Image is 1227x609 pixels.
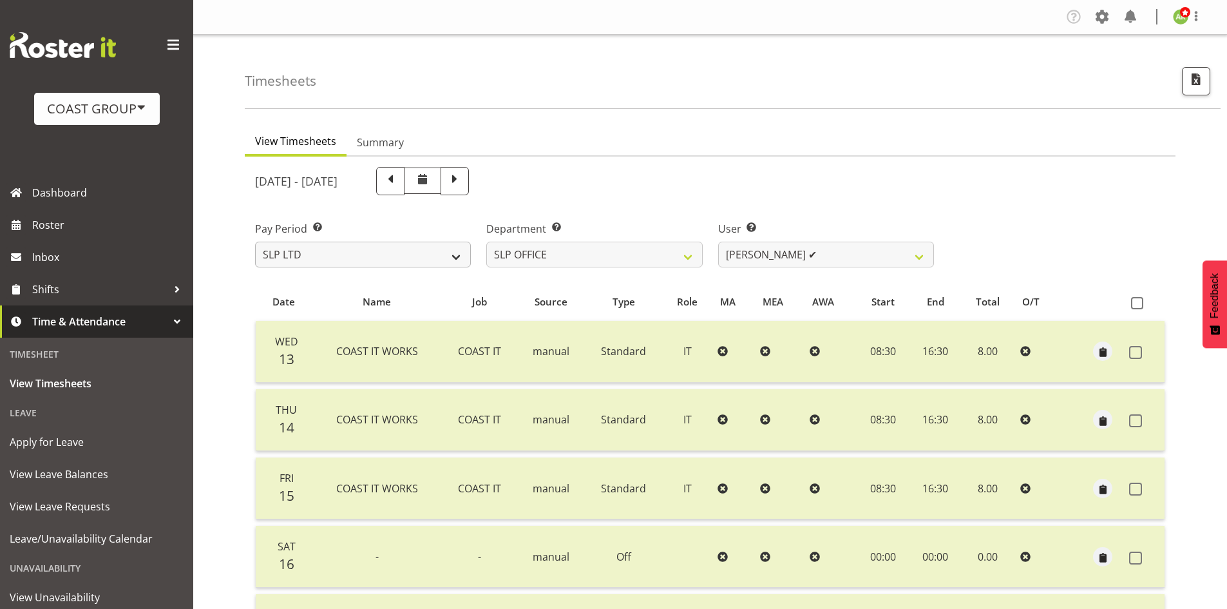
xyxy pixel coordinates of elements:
[976,295,1000,309] span: Total
[1022,295,1040,309] span: O/T
[613,295,635,309] span: Type
[280,471,294,485] span: Fri
[961,458,1015,519] td: 8.00
[478,550,481,564] span: -
[585,526,663,588] td: Off
[336,412,418,427] span: COAST IT WORKS
[961,526,1015,588] td: 0.00
[336,481,418,496] span: COAST IT WORKS
[10,374,184,393] span: View Timesheets
[720,295,736,309] span: MA
[255,174,338,188] h5: [DATE] - [DATE]
[32,215,187,235] span: Roster
[10,588,184,607] span: View Unavailability
[3,555,190,581] div: Unavailability
[32,183,187,202] span: Dashboard
[3,341,190,367] div: Timesheet
[910,526,961,588] td: 00:00
[857,458,910,519] td: 08:30
[585,458,663,519] td: Standard
[47,99,147,119] div: COAST GROUP
[910,321,961,383] td: 16:30
[472,295,487,309] span: Job
[279,555,294,573] span: 16
[871,295,895,309] span: Start
[279,418,294,436] span: 14
[10,432,184,452] span: Apply for Leave
[857,389,910,451] td: 08:30
[357,135,404,150] span: Summary
[910,458,961,519] td: 16:30
[255,133,336,149] span: View Timesheets
[336,344,418,358] span: COAST IT WORKS
[763,295,783,309] span: MEA
[10,529,184,548] span: Leave/Unavailability Calendar
[278,539,296,554] span: Sat
[10,32,116,58] img: Rosterit website logo
[910,389,961,451] td: 16:30
[585,321,663,383] td: Standard
[533,481,569,496] span: manual
[683,481,692,496] span: IT
[3,523,190,555] a: Leave/Unavailability Calendar
[376,550,379,564] span: -
[961,389,1015,451] td: 8.00
[1203,260,1227,348] button: Feedback - Show survey
[857,321,910,383] td: 08:30
[3,490,190,523] a: View Leave Requests
[533,412,569,427] span: manual
[363,295,391,309] span: Name
[812,295,834,309] span: AWA
[272,295,295,309] span: Date
[458,344,501,358] span: COAST IT
[279,487,294,505] span: 15
[1173,9,1188,24] img: angela-kerrigan9606.jpg
[458,481,501,496] span: COAST IT
[458,412,501,427] span: COAST IT
[857,526,910,588] td: 00:00
[255,221,471,237] label: Pay Period
[3,458,190,490] a: View Leave Balances
[535,295,567,309] span: Source
[245,73,316,88] h4: Timesheets
[585,389,663,451] td: Standard
[961,321,1015,383] td: 8.00
[32,247,187,267] span: Inbox
[275,334,298,349] span: Wed
[1182,67,1210,95] button: Export CSV
[279,350,294,368] span: 13
[927,295,944,309] span: End
[10,497,184,516] span: View Leave Requests
[32,280,167,299] span: Shifts
[683,344,692,358] span: IT
[533,344,569,358] span: manual
[486,221,702,237] label: Department
[533,550,569,564] span: manual
[718,221,934,237] label: User
[683,412,692,427] span: IT
[276,403,297,417] span: Thu
[3,400,190,426] div: Leave
[1209,273,1221,318] span: Feedback
[3,367,190,400] a: View Timesheets
[10,465,184,484] span: View Leave Balances
[3,426,190,458] a: Apply for Leave
[32,312,167,331] span: Time & Attendance
[677,295,698,309] span: Role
